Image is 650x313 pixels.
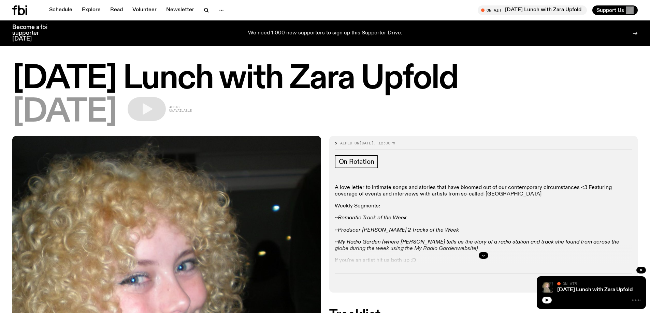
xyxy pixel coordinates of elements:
[335,155,378,168] a: On Rotation
[106,5,127,15] a: Read
[169,106,192,112] span: Audio unavailable
[596,7,624,13] span: Support Us
[359,140,374,146] span: [DATE]
[340,140,359,146] span: Aired on
[12,64,638,94] h1: [DATE] Lunch with Zara Upfold
[78,5,105,15] a: Explore
[128,5,161,15] a: Volunteer
[248,30,402,36] p: We need 1,000 new supporters to sign up this Supporter Drive.
[592,5,638,15] button: Support Us
[335,239,619,251] em: ~My Radio Garden (where [PERSON_NAME] tells us the story of a radio station and track she found f...
[162,5,198,15] a: Newsletter
[45,5,76,15] a: Schedule
[478,5,587,15] button: On Air[DATE] Lunch with Zara Upfold
[335,228,459,233] em: ~Producer [PERSON_NAME] 2 Tracks of the Week
[374,140,395,146] span: , 12:00pm
[563,281,577,286] span: On Air
[335,185,633,198] p: A love letter to intimate songs and stories that have bloomed out of our contemporary circumstanc...
[12,97,117,128] span: [DATE]
[335,203,633,209] p: Weekly Segments:
[12,25,56,42] h3: Become a fbi supporter [DATE]
[542,282,553,293] img: A digital camera photo of Zara looking to her right at the camera, smiling. She is wearing a ligh...
[335,215,407,221] em: ~Romantic Track of the Week
[557,287,633,293] a: [DATE] Lunch with Zara Upfold
[339,158,374,166] span: On Rotation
